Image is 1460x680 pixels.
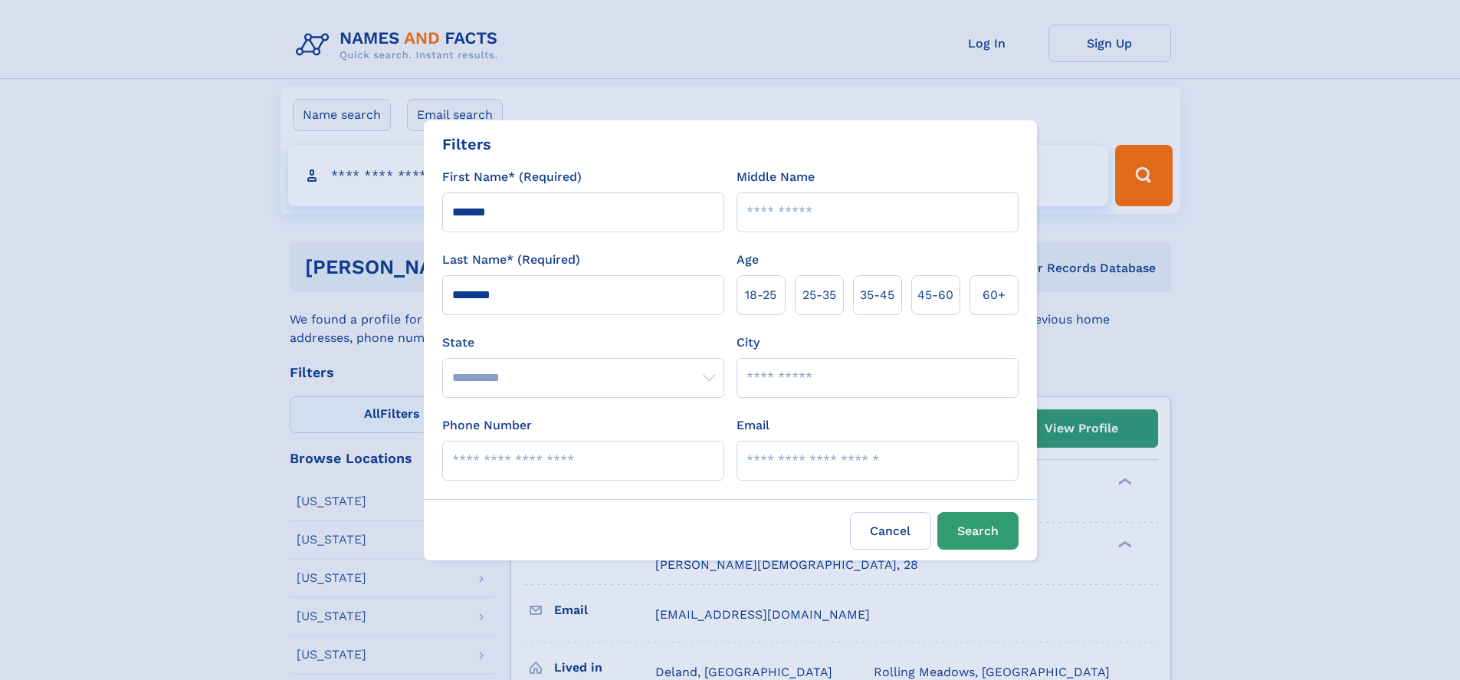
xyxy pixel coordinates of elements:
[917,286,953,304] span: 45‑60
[442,251,580,269] label: Last Name* (Required)
[442,168,582,186] label: First Name* (Required)
[937,512,1019,550] button: Search
[983,286,1006,304] span: 60+
[745,286,776,304] span: 18‑25
[737,416,769,435] label: Email
[737,333,760,352] label: City
[737,168,815,186] label: Middle Name
[442,133,491,156] div: Filters
[737,251,759,269] label: Age
[442,333,724,352] label: State
[802,286,836,304] span: 25‑35
[850,512,931,550] label: Cancel
[860,286,894,304] span: 35‑45
[442,416,532,435] label: Phone Number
